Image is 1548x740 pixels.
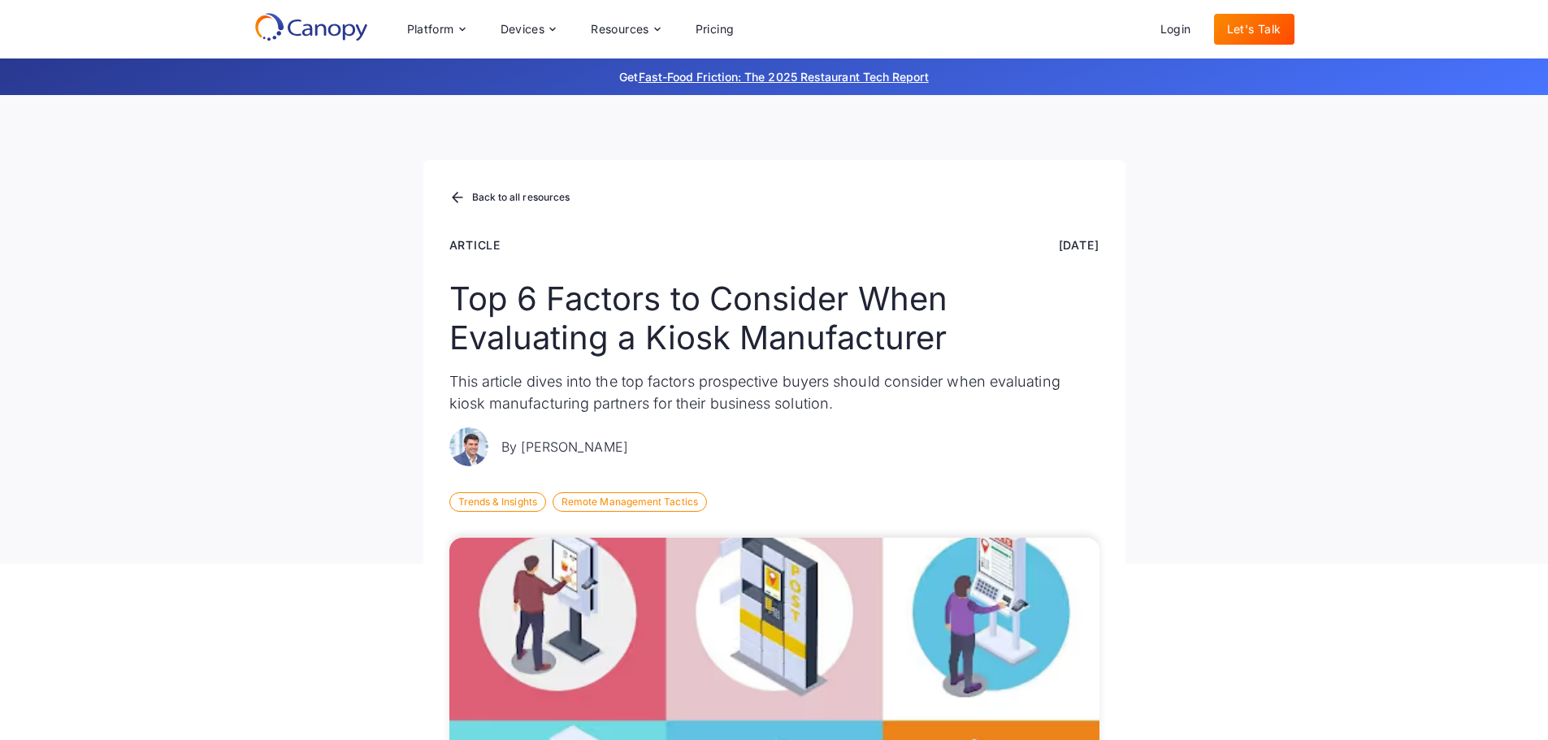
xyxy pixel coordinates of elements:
div: Platform [407,24,454,35]
div: Devices [488,13,569,45]
div: Platform [394,13,478,45]
div: Resources [578,13,672,45]
div: Resources [591,24,649,35]
h1: Top 6 Factors to Consider When Evaluating a Kiosk Manufacturer [449,279,1099,357]
div: Remote Management Tactics [553,492,707,512]
a: Fast-Food Friction: The 2025 Restaurant Tech Report [639,70,929,84]
p: By [PERSON_NAME] [501,437,628,457]
a: Let's Talk [1214,14,1294,45]
div: Trends & Insights [449,492,546,512]
a: Back to all resources [449,188,570,209]
p: This article dives into the top factors prospective buyers should consider when evaluating kiosk ... [449,370,1099,414]
div: Devices [501,24,545,35]
div: Back to all resources [472,193,570,202]
a: Pricing [683,14,748,45]
a: Login [1147,14,1204,45]
div: [DATE] [1059,236,1099,253]
p: Get [376,68,1173,85]
div: Article [449,236,501,253]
